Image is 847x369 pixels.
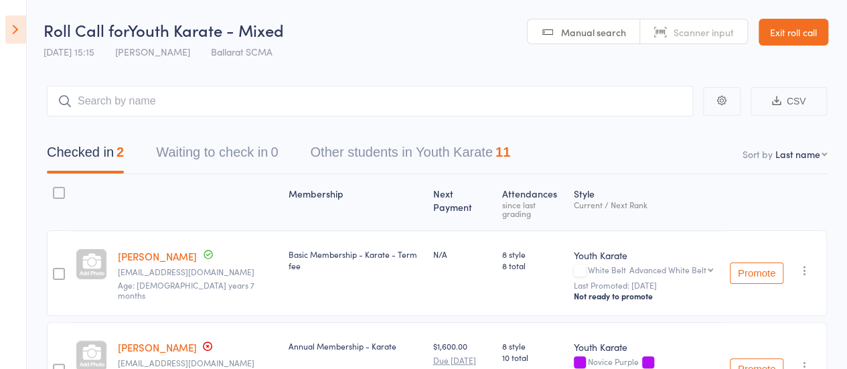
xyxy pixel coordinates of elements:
[118,340,197,354] a: [PERSON_NAME]
[502,260,563,271] span: 8 total
[427,180,497,224] div: Next Payment
[283,180,427,224] div: Membership
[751,87,827,116] button: CSV
[775,147,820,161] div: Last name
[118,358,277,368] small: gturner30@gmail.com
[502,200,563,218] div: since last grading
[561,25,626,39] span: Manual search
[288,248,422,271] div: Basic Membership - Karate - Term fee
[271,145,278,159] div: 0
[211,45,273,58] span: Ballarat SCMA
[502,340,563,352] span: 8 style
[497,180,568,224] div: Atten­dances
[574,200,719,209] div: Current / Next Rank
[288,340,422,352] div: Annual Membership - Karate
[743,147,773,161] label: Sort by
[629,265,706,274] div: Advanced White Belt
[118,279,254,300] span: Age: [DEMOGRAPHIC_DATA] years 7 months
[433,248,491,260] div: N/A
[674,25,734,39] span: Scanner input
[730,263,783,284] button: Promote
[433,356,491,365] small: Due [DATE]
[574,291,719,301] div: Not ready to promote
[574,248,719,262] div: Youth Karate
[156,138,278,173] button: Waiting to check in0
[117,145,124,159] div: 2
[502,352,563,363] span: 10 total
[47,138,124,173] button: Checked in2
[118,249,197,263] a: [PERSON_NAME]
[128,19,284,41] span: Youth Karate - Mixed
[568,180,724,224] div: Style
[574,265,719,277] div: White Belt
[310,138,510,173] button: Other students in Youth Karate11
[44,45,94,58] span: [DATE] 15:15
[759,19,828,46] a: Exit roll call
[44,19,128,41] span: Roll Call for
[574,340,719,354] div: Youth Karate
[495,145,510,159] div: 11
[47,86,693,117] input: Search by name
[118,267,277,277] small: samanthamedbury1@gmail.com
[502,248,563,260] span: 8 style
[574,281,719,290] small: Last Promoted: [DATE]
